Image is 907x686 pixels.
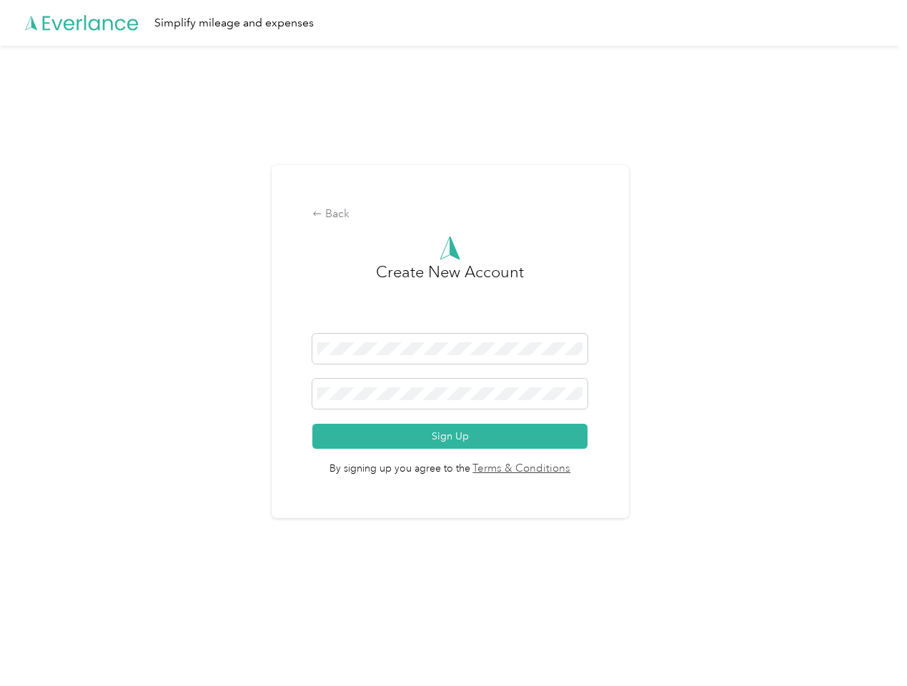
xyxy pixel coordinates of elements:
[376,260,524,334] h3: Create New Account
[312,449,588,477] span: By signing up you agree to the
[154,14,314,32] div: Simplify mileage and expenses
[470,461,571,477] a: Terms & Conditions
[312,206,588,223] div: Back
[312,424,588,449] button: Sign Up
